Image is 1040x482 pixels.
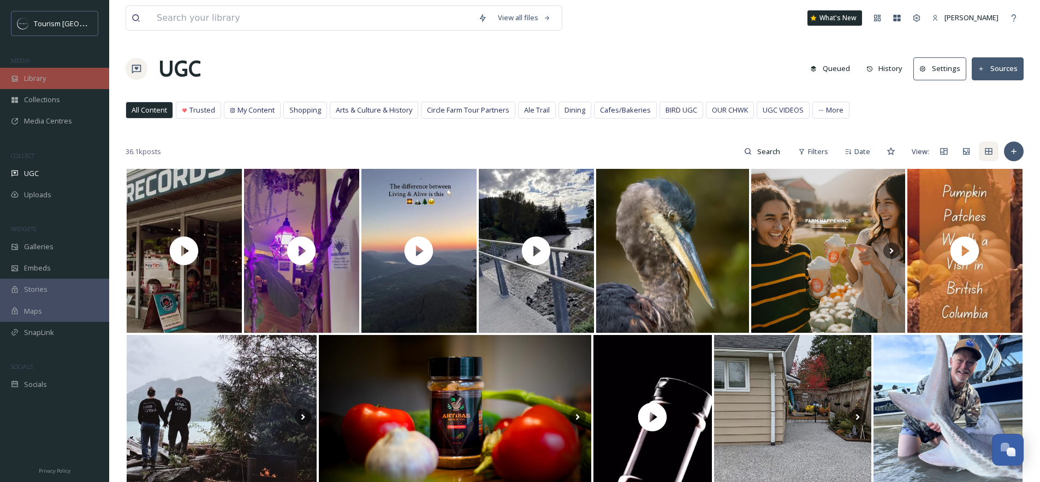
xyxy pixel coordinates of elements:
[24,284,47,295] span: Stories
[11,225,36,233] span: WIDGETS
[336,105,412,115] span: Arts & Culture & History
[751,169,905,333] img: The first week of October on the farm calls for a true celebration of pumpkins 🍂 ✨ A Super & Magi...
[24,379,47,390] span: Socials
[861,58,908,79] button: History
[126,146,161,157] span: 36.1k posts
[361,169,477,333] img: thumbnail
[807,10,862,26] a: What's New
[17,18,28,29] img: OMNISEND%20Email%20Square%20Images%20.png
[712,105,748,115] span: OUR CHWK
[11,362,33,371] span: SOCIALS
[972,57,1024,80] button: Sources
[24,95,60,105] span: Collections
[24,263,51,273] span: Embeds
[926,7,1004,28] a: [PERSON_NAME]
[492,7,556,28] a: View all files
[913,57,966,80] button: Settings
[289,105,321,115] span: Shopping
[854,146,870,157] span: Date
[24,242,54,252] span: Galleries
[24,190,51,200] span: Uploads
[913,57,972,80] a: Settings
[763,105,804,115] span: UGC VIDEOS
[158,52,201,85] a: UGC
[39,463,70,477] a: Privacy Policy
[34,18,132,28] span: Tourism [GEOGRAPHIC_DATA]
[826,105,843,115] span: More
[11,151,34,160] span: COLLECT
[39,467,70,474] span: Privacy Policy
[427,105,509,115] span: Circle Farm Tour Partners
[24,168,39,179] span: UGC
[665,105,697,115] span: BIRD UGC
[479,169,594,333] img: thumbnail
[24,116,72,126] span: Media Centres
[912,146,929,157] span: View:
[127,169,242,333] img: thumbnail
[24,327,54,338] span: SnapLink
[24,73,46,84] span: Library
[11,56,30,64] span: MEDIA
[808,146,828,157] span: Filters
[992,434,1024,466] button: Open Chat
[805,58,855,79] button: Queued
[189,105,215,115] span: Trusted
[151,6,473,30] input: Search your library
[861,58,914,79] a: History
[944,13,999,22] span: [PERSON_NAME]
[244,169,359,333] img: thumbnail
[237,105,275,115] span: My Content
[132,105,167,115] span: All Content
[596,169,749,333] img: I thought a portrait most fitting. With the season of courtship in a few short months, one must p...
[600,105,651,115] span: Cafes/Bakeries
[805,58,861,79] a: Queued
[524,105,550,115] span: Ale Trail
[564,105,585,115] span: Dining
[752,140,787,162] input: Search
[24,306,42,316] span: Maps
[907,169,1023,333] img: thumbnail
